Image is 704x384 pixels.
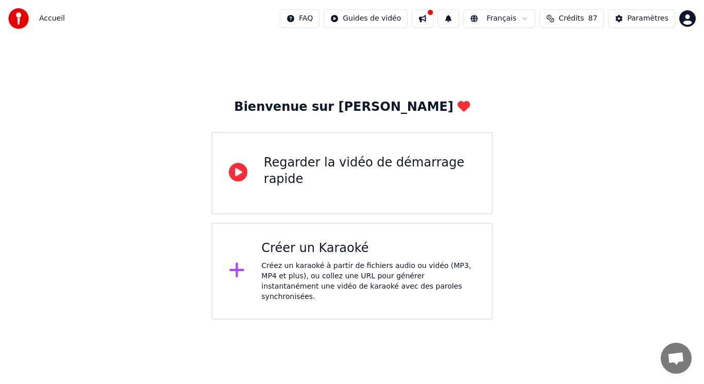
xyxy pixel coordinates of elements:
span: Crédits [559,13,584,24]
div: Bienvenue sur [PERSON_NAME] [234,99,470,115]
button: FAQ [280,9,320,28]
button: Crédits87 [540,9,604,28]
div: Regarder la vidéo de démarrage rapide [264,155,475,188]
span: Accueil [39,13,65,24]
button: Guides de vidéo [324,9,408,28]
div: Créer un Karaoké [261,240,475,257]
div: Créez un karaoké à partir de fichiers audio ou vidéo (MP3, MP4 et plus), ou collez une URL pour g... [261,261,475,302]
span: 87 [588,13,597,24]
a: Ouvrir le chat [661,343,692,374]
div: Paramètres [627,13,668,24]
button: Paramètres [608,9,675,28]
nav: breadcrumb [39,13,65,24]
img: youka [8,8,29,29]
